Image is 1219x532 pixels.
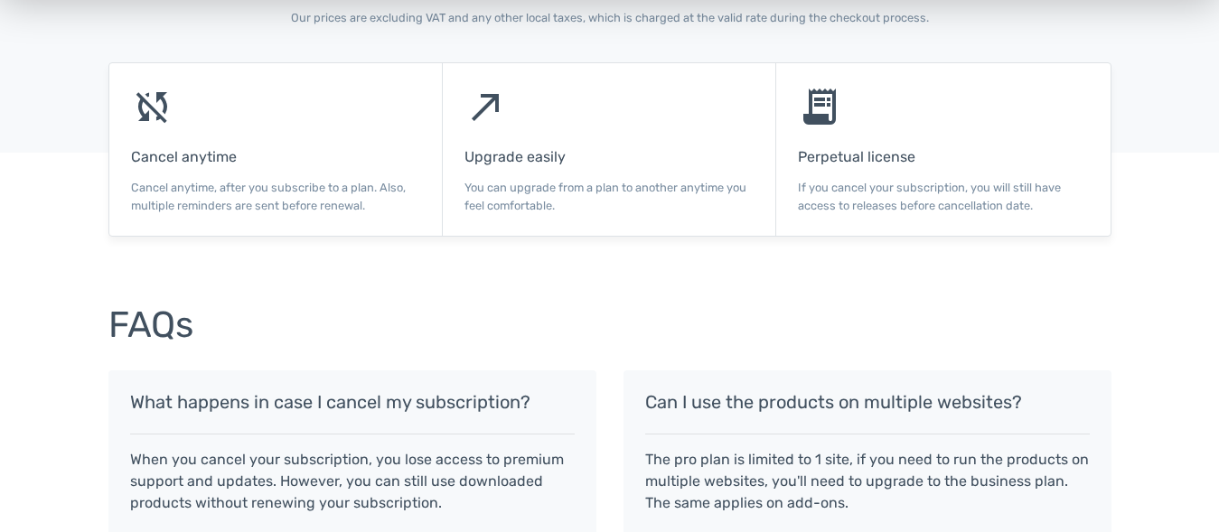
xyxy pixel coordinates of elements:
[131,85,174,128] span: sync_disabled
[464,179,754,213] p: You can upgrade from a plan to another anytime you feel comfortable.
[108,305,1111,345] h1: FAQs
[464,85,508,128] span: north_east
[131,179,420,213] p: Cancel anytime, after you subscribe to a plan. Also, multiple reminders are sent before renewal.
[130,392,575,412] h5: What happens in case I cancel my subscription?
[798,179,1088,213] p: If you cancel your subscription, you will still have access to releases before cancellation date.
[130,449,575,514] p: When you cancel your subscription, you lose access to premium support and updates. However, you c...
[645,392,1090,412] h5: Can I use the products on multiple websites?
[464,149,754,165] h6: Upgrade easily
[131,149,420,165] h6: Cancel anytime
[645,449,1090,514] p: The pro plan is limited to 1 site, if you need to run the products on multiple websites, you'll n...
[108,9,1111,26] p: Our prices are excluding VAT and any other local taxes, which is charged at the valid rate during...
[798,85,841,128] span: receipt_long
[798,149,1088,165] h6: Perpetual license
